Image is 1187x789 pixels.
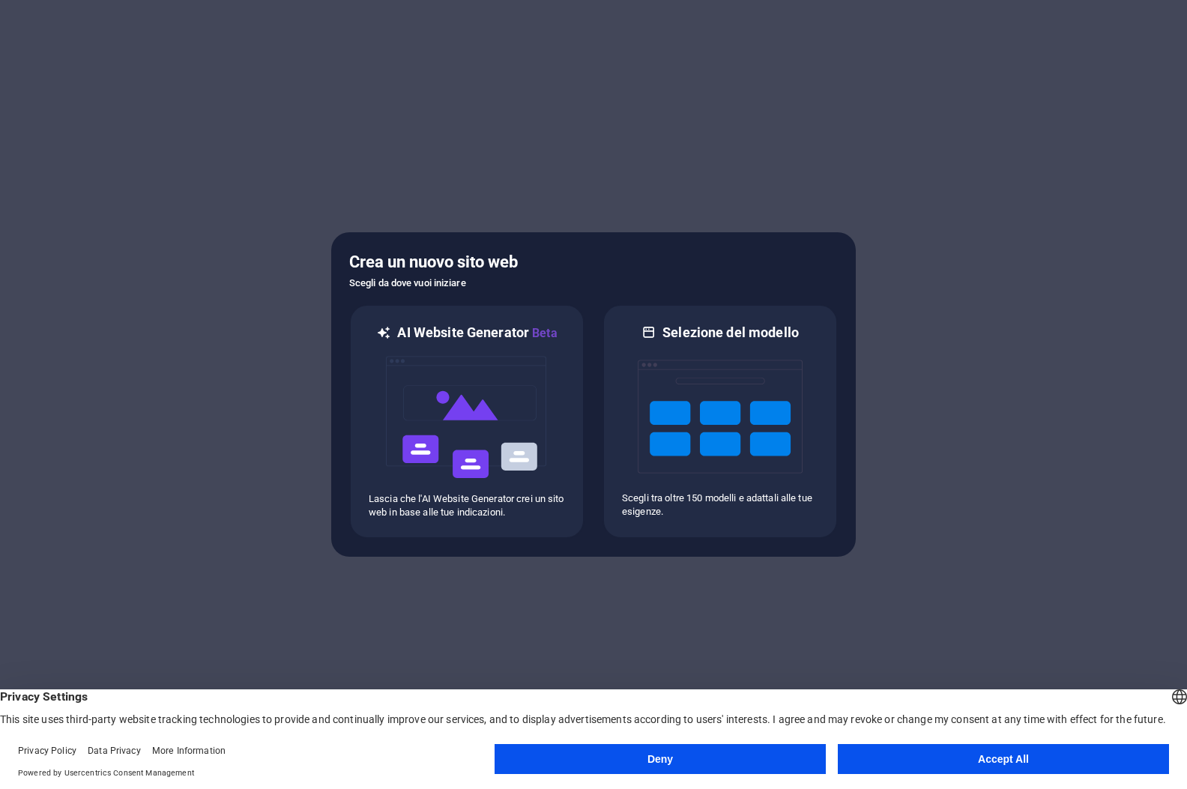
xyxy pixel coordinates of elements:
[349,250,838,274] h5: Crea un nuovo sito web
[529,326,558,340] span: Beta
[349,304,585,539] div: AI Website GeneratorBetaaiLascia che l'AI Website Generator crei un sito web in base alle tue ind...
[397,324,557,342] h6: AI Website Generator
[602,304,838,539] div: Selezione del modelloScegli tra oltre 150 modelli e adattali alle tue esigenze.
[384,342,549,492] img: ai
[622,492,818,519] p: Scegli tra oltre 150 modelli e adattali alle tue esigenze.
[662,324,799,342] h6: Selezione del modello
[349,274,838,292] h6: Scegli da dove vuoi iniziare
[369,492,565,519] p: Lascia che l'AI Website Generator crei un sito web in base alle tue indicazioni.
